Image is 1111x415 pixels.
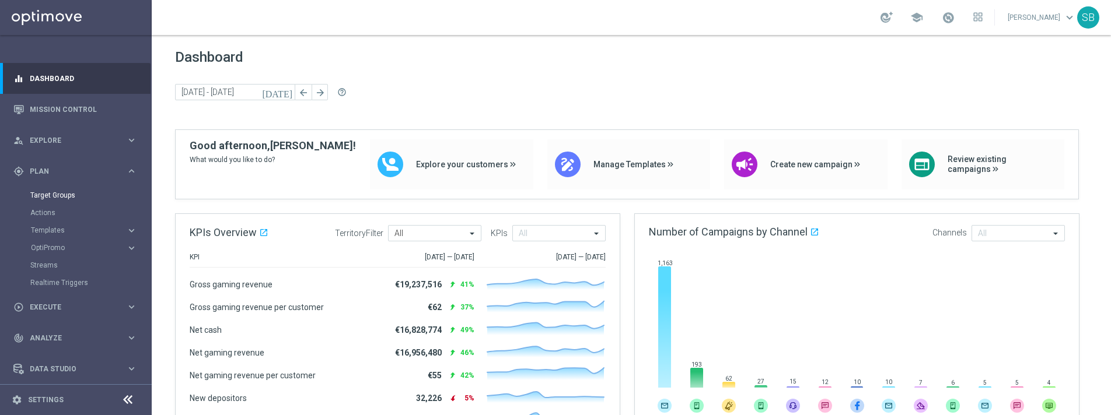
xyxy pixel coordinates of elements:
[13,364,126,374] div: Data Studio
[30,335,126,342] span: Analyze
[30,208,121,217] a: Actions
[13,74,138,83] button: equalizer Dashboard
[30,168,126,175] span: Plan
[30,226,138,235] button: Templates keyboard_arrow_right
[910,11,923,24] span: school
[30,261,121,270] a: Streams
[13,303,138,312] button: play_circle_outline Execute keyboard_arrow_right
[30,137,126,144] span: Explore
[13,136,138,145] button: person_search Explore keyboard_arrow_right
[30,304,126,311] span: Execute
[126,225,137,236] i: keyboard_arrow_right
[30,204,151,221] div: Actions
[126,242,137,254] i: keyboard_arrow_right
[13,63,137,94] div: Dashboard
[31,244,114,251] span: OptiPromo
[31,227,114,234] span: Templates
[13,73,24,84] i: equalizer
[13,166,24,177] i: gps_fixed
[126,332,137,343] i: keyboard_arrow_right
[13,135,24,146] i: person_search
[31,227,126,234] div: Templates
[13,333,138,343] button: track_changes Analyze keyboard_arrow_right
[1077,6,1099,29] div: SB
[30,94,137,125] a: Mission Control
[13,333,126,343] div: Analyze
[126,301,137,312] i: keyboard_arrow_right
[30,256,151,274] div: Streams
[126,363,137,374] i: keyboard_arrow_right
[30,365,126,372] span: Data Studio
[28,396,64,403] a: Settings
[30,191,121,200] a: Target Groups
[13,166,126,177] div: Plan
[126,166,137,177] i: keyboard_arrow_right
[126,135,137,146] i: keyboard_arrow_right
[13,135,126,146] div: Explore
[30,63,137,94] a: Dashboard
[31,244,126,251] div: OptiPromo
[13,302,24,312] i: play_circle_outline
[13,167,138,176] button: gps_fixed Plan keyboard_arrow_right
[13,364,138,374] button: Data Studio keyboard_arrow_right
[30,187,151,204] div: Target Groups
[13,302,126,312] div: Execute
[30,239,151,256] div: OptiPromo
[13,94,137,125] div: Mission Control
[1007,9,1077,26] a: [PERSON_NAME]keyboard_arrow_down
[30,278,121,287] a: Realtime Triggers
[30,243,138,252] button: OptiPromo keyboard_arrow_right
[13,333,24,343] i: track_changes
[30,274,151,291] div: Realtime Triggers
[12,395,22,405] i: settings
[30,221,151,239] div: Templates
[13,105,138,114] button: Mission Control
[1063,11,1076,24] span: keyboard_arrow_down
